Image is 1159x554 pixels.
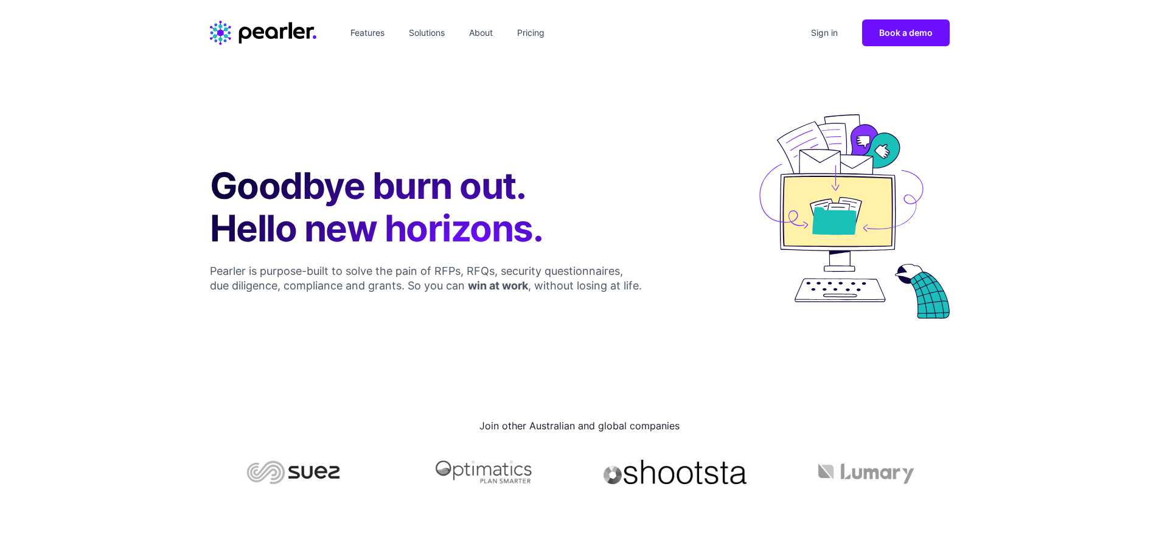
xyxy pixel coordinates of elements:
a: Features [346,23,389,43]
a: Pricing [512,23,549,43]
span: Book a demo [879,27,933,38]
img: Shootsta [592,460,759,484]
h2: Join other Australian and global companies [210,416,950,435]
a: Book a demo [862,19,950,46]
p: Pearler is purpose-built to solve the pain of RFPs, RFQs, security questionnaires, due diligence,... [210,264,677,293]
img: Suez [210,460,377,484]
a: Sign in [806,23,843,43]
span: win at work [468,279,528,292]
img: Optimatics [401,460,568,484]
a: Home [210,21,316,45]
a: About [464,23,498,43]
img: picture [759,114,950,319]
a: Solutions [404,23,450,43]
h1: Goodbye burn out. Hello new horizons. [210,164,735,249]
img: Lumary [783,460,950,484]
